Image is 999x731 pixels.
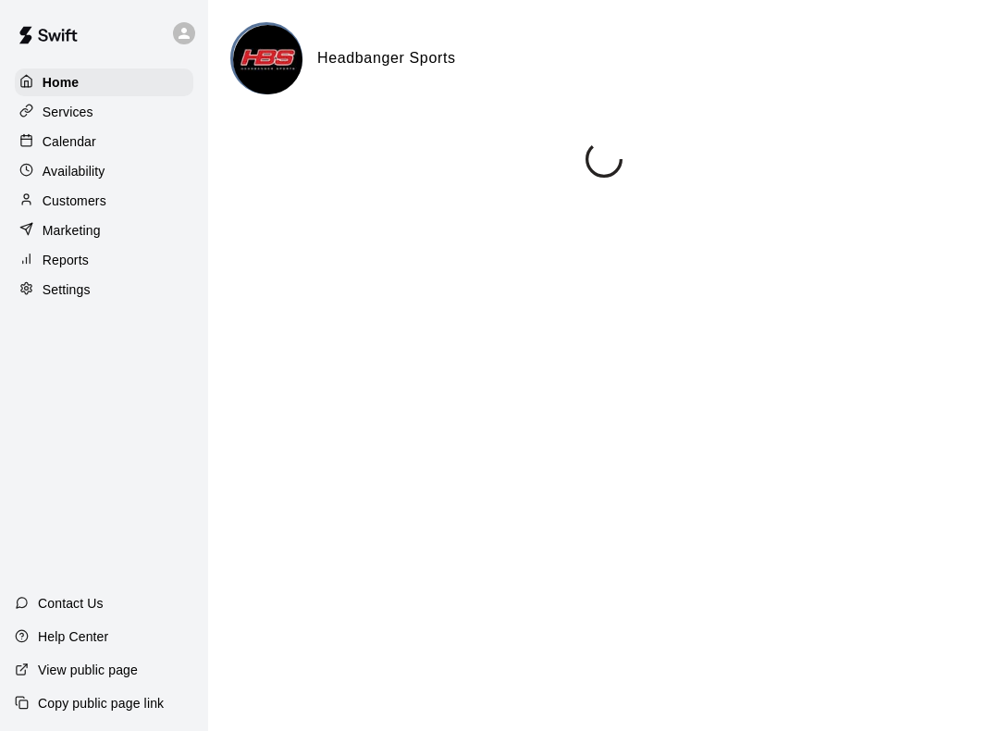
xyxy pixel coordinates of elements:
h6: Headbanger Sports [317,46,456,70]
a: Services [15,98,193,126]
a: Customers [15,187,193,215]
p: Customers [43,192,106,210]
a: Availability [15,157,193,185]
p: Availability [43,162,105,180]
img: Headbanger Sports logo [233,25,302,94]
a: Home [15,68,193,96]
p: Help Center [38,627,108,646]
a: Settings [15,276,193,304]
a: Calendar [15,128,193,155]
a: Marketing [15,217,193,244]
p: Settings [43,280,91,299]
p: View public page [38,661,138,679]
p: Reports [43,251,89,269]
a: Reports [15,246,193,274]
p: Copy public page link [38,694,164,712]
p: Services [43,103,93,121]
p: Marketing [43,221,101,240]
p: Calendar [43,132,96,151]
p: Home [43,73,80,92]
p: Contact Us [38,594,104,613]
